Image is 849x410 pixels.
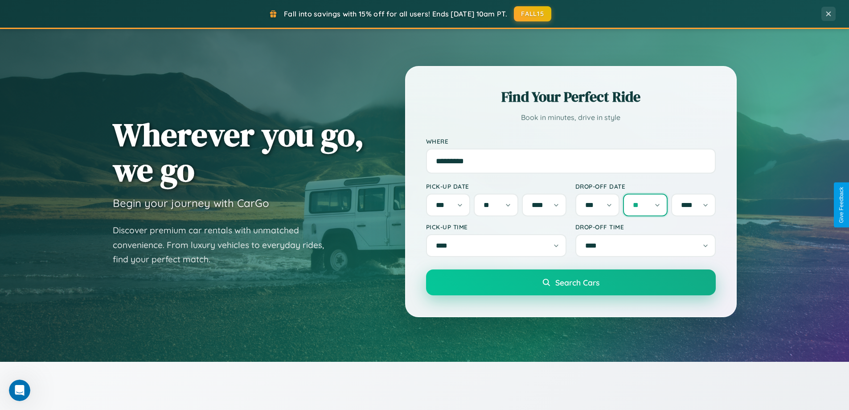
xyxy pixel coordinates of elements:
h2: Find Your Perfect Ride [426,87,716,107]
div: Give Feedback [838,187,845,223]
label: Pick-up Date [426,182,566,190]
label: Drop-off Date [575,182,716,190]
h1: Wherever you go, we go [113,117,364,187]
label: Drop-off Time [575,223,716,231]
label: Where [426,137,716,145]
button: Search Cars [426,269,716,295]
span: Fall into savings with 15% off for all users! Ends [DATE] 10am PT. [284,9,507,18]
p: Discover premium car rentals with unmatched convenience. From luxury vehicles to everyday rides, ... [113,223,336,267]
span: Search Cars [555,277,599,287]
h3: Begin your journey with CarGo [113,196,269,210]
button: FALL15 [514,6,551,21]
p: Book in minutes, drive in style [426,111,716,124]
iframe: Intercom live chat [9,380,30,401]
label: Pick-up Time [426,223,566,231]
